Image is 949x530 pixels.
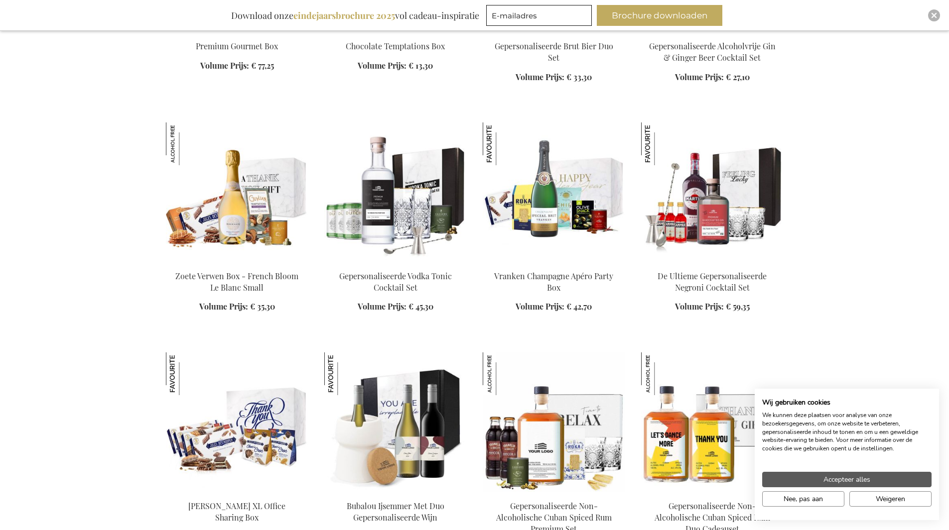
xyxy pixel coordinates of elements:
[166,258,308,267] a: Sweet Treats Box - French Bloom Le Blanc Small Zoete Verwen Box - French Bloom Le Blanc Small
[324,258,467,267] a: The Personalised Vodka Tonic Cocktail Set
[483,258,625,267] a: Vranken Champagne Apéro Party Box Vranken Champagne Apéro Party Box
[324,352,367,395] img: Bubalou Ijsemmer Met Duo Gepersonaliseerde Wijn
[675,72,750,83] a: Volume Prijs: € 27,10
[250,301,275,312] span: € 35,30
[196,41,278,51] a: Premium Gourmet Box
[931,12,937,18] img: Close
[486,5,595,29] form: marketing offers and promotions
[566,301,592,312] span: € 42,70
[483,122,625,262] img: Vranken Champagne Apéro Party Box
[516,72,592,83] a: Volume Prijs: € 33,30
[762,472,932,487] button: Accepteer alle cookies
[486,5,592,26] input: E-mailadres
[641,122,684,165] img: De Ultieme Gepersonaliseerde Negroni Cocktail Set
[675,301,750,313] a: Volume Prijs: € 59,35
[876,494,905,504] span: Weigeren
[200,60,274,72] a: Volume Prijs: € 77,25
[166,28,308,38] a: Premium Gourmet Box
[516,301,592,313] a: Volume Prijs: € 42,70
[726,72,750,82] span: € 27,10
[849,491,932,507] button: Alle cookies weigeren
[641,122,784,262] img: The Ultimate Personalized Negroni Cocktail Set
[251,60,274,71] span: € 77,25
[166,488,308,497] a: Jules Destrooper XL Office Sharing Box Jules Destrooper XL Office Sharing Box
[227,5,484,26] div: Download onze vol cadeau-inspiratie
[358,301,433,313] a: Volume Prijs: € 45,30
[199,301,275,313] a: Volume Prijs: € 35,30
[928,9,940,21] div: Close
[346,41,445,51] a: Chocolate Temptations Box
[726,301,750,312] span: € 59,35
[324,122,467,262] img: The Personalised Vodka Tonic Cocktail Set
[408,60,433,71] span: € 13,30
[641,28,784,38] a: Personalised Non-alcoholc Gin & Ginger Beer Set
[166,352,308,492] img: Jules Destrooper XL Office Sharing Box
[324,28,467,38] a: Chocolate Temptations Box
[675,72,724,82] span: Volume Prijs:
[649,41,776,63] a: Gepersonaliseerde Alcoholvrije Gin & Ginger Beer Cocktail Set
[784,494,823,504] span: Nee, pas aan
[408,301,433,312] span: € 45,30
[324,352,467,492] img: Bubalou Ijsemmer Met Duo Gepersonaliseerde Wijn
[347,501,444,523] a: Bubalou Ijsemmer Met Duo Gepersonaliseerde Wijn
[762,398,932,407] h2: Wij gebruiken cookies
[293,9,395,21] b: eindejaarsbrochure 2025
[483,352,625,492] img: Personalised Non-Alcoholic Cuban Spiced Rum Premium Set
[358,60,433,72] a: Volume Prijs: € 13,30
[339,271,452,293] a: Gepersonaliseerde Vodka Tonic Cocktail Set
[166,122,308,262] img: Sweet Treats Box - French Bloom Le Blanc Small
[566,72,592,82] span: € 33,30
[483,488,625,497] a: Personalised Non-Alcoholic Cuban Spiced Rum Premium Set Gepersonaliseerde Non-Alcoholische Cuban ...
[823,474,870,485] span: Accepteer alles
[762,411,932,453] p: We kunnen deze plaatsen voor analyse van onze bezoekersgegevens, om onze website te verbeteren, g...
[641,488,784,497] a: Gepersonaliseerde Non-Alcoholische Cuban Spiced Rum Duo Cadeauset Gepersonaliseerde Non-Alcoholis...
[166,122,209,165] img: Zoete Verwen Box - French Bloom Le Blanc Small
[175,271,298,293] a: Zoete Verwen Box - French Bloom Le Blanc Small
[641,258,784,267] a: The Ultimate Personalized Negroni Cocktail Set De Ultieme Gepersonaliseerde Negroni Cocktail Set
[200,60,249,71] span: Volume Prijs:
[516,72,564,82] span: Volume Prijs:
[358,301,407,312] span: Volume Prijs:
[658,271,767,293] a: De Ultieme Gepersonaliseerde Negroni Cocktail Set
[675,301,724,312] span: Volume Prijs:
[358,60,407,71] span: Volume Prijs:
[483,122,526,165] img: Vranken Champagne Apéro Party Box
[762,491,844,507] button: Pas cookie voorkeuren aan
[516,301,564,312] span: Volume Prijs:
[597,5,722,26] button: Brochure downloaden
[641,352,684,395] img: Gepersonaliseerde Non-Alcoholische Cuban Spiced Rum Duo Cadeauset
[188,501,285,523] a: [PERSON_NAME] XL Office Sharing Box
[483,28,625,38] a: Personalised Champagne Beer
[166,352,209,395] img: Jules Destrooper XL Office Sharing Box
[641,352,784,492] img: Gepersonaliseerde Non-Alcoholische Cuban Spiced Rum Duo Cadeauset
[495,41,613,63] a: Gepersonaliseerde Brut Bier Duo Set
[324,488,467,497] a: Bubalou Ijsemmer Met Duo Gepersonaliseerde Wijn Bubalou Ijsemmer Met Duo Gepersonaliseerde Wijn
[199,301,248,312] span: Volume Prijs:
[483,352,526,395] img: Gepersonaliseerde Non-Alcoholische Cuban Spiced Rum Premium Set
[494,271,613,293] a: Vranken Champagne Apéro Party Box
